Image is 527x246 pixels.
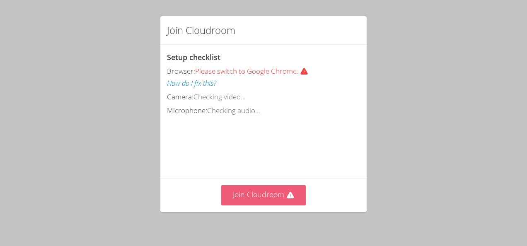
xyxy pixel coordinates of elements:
button: How do I fix this? [167,77,216,89]
span: Setup checklist [167,52,220,62]
button: Join Cloudroom [221,185,306,205]
span: Camera: [167,92,193,101]
h2: Join Cloudroom [167,23,235,38]
span: Please switch to Google Chrome. [195,66,312,76]
span: Checking audio... [207,106,260,115]
span: Browser: [167,66,195,76]
span: Checking video... [193,92,246,101]
span: Microphone: [167,106,207,115]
